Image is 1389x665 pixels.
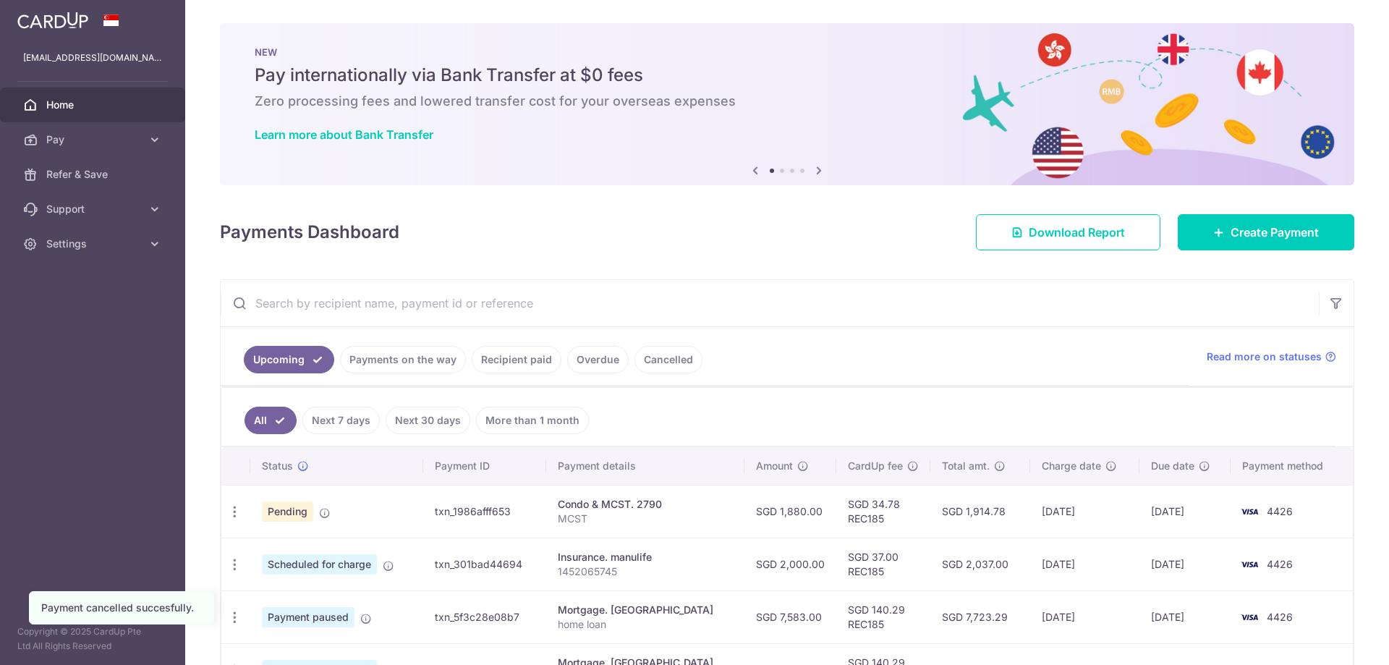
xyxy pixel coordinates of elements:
a: Next 7 days [302,407,380,434]
div: Condo & MCST. 2790 [558,497,733,512]
input: Search by recipient name, payment id or reference [221,280,1319,326]
td: txn_1986afff653 [423,485,546,538]
a: Create Payment [1178,214,1354,250]
p: NEW [255,46,1320,58]
td: SGD 140.29 REC185 [836,590,930,643]
td: [DATE] [1030,538,1139,590]
th: Payment ID [423,447,546,485]
span: Read more on statuses [1207,350,1322,364]
td: SGD 1,914.78 [930,485,1030,538]
a: Upcoming [244,346,334,373]
td: [DATE] [1139,485,1231,538]
img: Bank transfer banner [220,23,1354,185]
a: Recipient paid [472,346,561,373]
img: Bank Card [1235,556,1264,573]
td: [DATE] [1030,485,1139,538]
iframe: 打开一个小组件，您可以在其中找到更多信息 [1299,622,1375,658]
td: [DATE] [1030,590,1139,643]
span: Settings [46,237,142,251]
span: 4426 [1267,611,1293,623]
a: Cancelled [634,346,702,373]
p: MCST [558,512,733,526]
a: All [245,407,297,434]
a: Download Report [976,214,1160,250]
h5: Pay internationally via Bank Transfer at $0 fees [255,64,1320,87]
a: Next 30 days [386,407,470,434]
span: 4426 [1267,558,1293,570]
div: Insurance. manulife [558,550,733,564]
td: [DATE] [1139,538,1231,590]
div: Payment cancelled succesfully. [41,601,202,615]
td: SGD 7,583.00 [744,590,836,643]
span: Create Payment [1231,224,1319,241]
span: Payment paused [262,607,354,627]
p: [EMAIL_ADDRESS][DOMAIN_NAME] [23,51,162,65]
img: Bank Card [1235,503,1264,520]
a: Learn more about Bank Transfer [255,127,433,142]
p: home loan [558,617,733,632]
a: Overdue [567,346,629,373]
td: SGD 34.78 REC185 [836,485,930,538]
h6: Zero processing fees and lowered transfer cost for your overseas expenses [255,93,1320,110]
span: Charge date [1042,459,1101,473]
td: txn_301bad44694 [423,538,546,590]
span: Pay [46,132,142,147]
img: Bank Card [1235,609,1264,626]
td: txn_5f3c28e08b7 [423,590,546,643]
h4: Payments Dashboard [220,219,399,245]
a: More than 1 month [476,407,589,434]
span: 4426 [1267,505,1293,517]
span: Home [46,98,142,112]
div: Mortgage. [GEOGRAPHIC_DATA] [558,603,733,617]
span: Total amt. [942,459,990,473]
td: [DATE] [1139,590,1231,643]
span: Scheduled for charge [262,554,377,575]
span: Support [46,202,142,216]
th: Payment method [1231,447,1353,485]
span: Amount [756,459,793,473]
a: Read more on statuses [1207,350,1336,364]
td: SGD 2,000.00 [744,538,836,590]
td: SGD 37.00 REC185 [836,538,930,590]
span: Due date [1151,459,1194,473]
th: Payment details [546,447,744,485]
span: Pending [262,501,313,522]
td: SGD 7,723.29 [930,590,1030,643]
td: SGD 1,880.00 [744,485,836,538]
span: Download Report [1029,224,1125,241]
span: CardUp fee [848,459,903,473]
span: Refer & Save [46,167,142,182]
td: SGD 2,037.00 [930,538,1030,590]
a: Payments on the way [340,346,466,373]
span: Status [262,459,293,473]
img: CardUp [17,12,88,29]
p: 1452065745 [558,564,733,579]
